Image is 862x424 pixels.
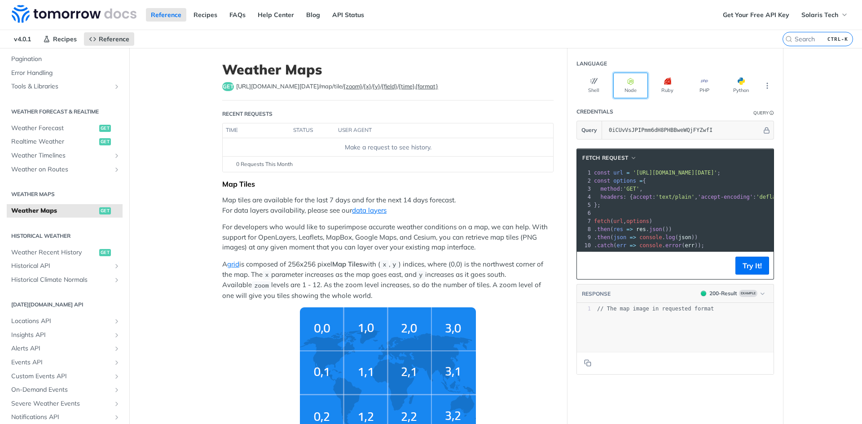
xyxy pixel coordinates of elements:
[11,331,111,340] span: Insights API
[11,151,111,160] span: Weather Timelines
[7,315,123,328] a: Locations APIShow subpages for Locations API
[665,234,675,240] span: log
[7,397,123,411] a: Severe Weather EventsShow subpages for Severe Weather Events
[626,170,629,176] span: =
[301,8,325,22] a: Blog
[113,345,120,352] button: Show subpages for Alerts API
[392,262,396,268] span: y
[613,170,623,176] span: url
[227,260,239,268] a: grid
[332,260,362,268] strong: Map Tiles
[254,282,268,289] span: zoom
[7,301,123,309] h2: [DATE][DOMAIN_NAME] API
[113,386,120,393] button: Show subpages for On-Demand Events
[594,242,704,249] span: . ( . ( ));
[785,35,792,43] svg: Search
[604,121,762,139] input: apikey
[11,317,111,326] span: Locations API
[11,385,111,394] span: On-Demand Events
[7,52,123,66] a: Pagination
[613,178,636,184] span: options
[222,61,554,78] h1: Weather Maps
[594,186,643,192] span: : ,
[581,289,611,298] button: RESPONSE
[577,217,592,225] div: 7
[801,11,838,19] span: Solaris Tech
[53,35,77,43] span: Recipes
[113,414,120,421] button: Show subpages for Notifications API
[594,170,610,176] span: const
[577,225,592,233] div: 8
[7,342,123,355] a: Alerts APIShow subpages for Alerts API
[576,60,607,68] div: Language
[636,226,646,232] span: res
[577,241,592,249] div: 10
[756,194,818,200] span: 'deflate, gzip, br'
[665,242,682,249] span: error
[581,259,594,272] button: Copy to clipboard
[600,186,620,192] span: method
[373,83,380,90] label: {y}
[11,413,111,422] span: Notifications API
[7,356,123,369] a: Events APIShow subpages for Events API
[222,222,554,253] p: For developers who would like to superimpose accurate weather conditions on a map, we can help. W...
[649,226,662,232] span: json
[709,289,737,297] div: 200 - Result
[327,8,369,22] a: API Status
[99,138,111,145] span: get
[113,332,120,339] button: Show subpages for Insights API
[7,328,123,342] a: Insights APIShow subpages for Insights API
[577,177,592,185] div: 2
[11,275,111,284] span: Historical Climate Normals
[594,194,821,200] span: : { : , : }
[577,185,592,193] div: 3
[577,201,592,209] div: 5
[626,226,633,232] span: =>
[236,82,438,91] span: https://api.tomorrow.io/v4/map/tile/{zoom}/{x}/{y}/{field}/{time}.{format}
[11,69,120,78] span: Error Handling
[763,82,771,90] svg: More ellipsis
[335,123,535,138] th: user agent
[639,178,642,184] span: =
[11,165,111,174] span: Weather on Routes
[698,194,753,200] span: 'accept-encoding'
[113,262,120,270] button: Show subpages for Historical API
[189,8,222,22] a: Recipes
[113,166,120,173] button: Show subpages for Weather on Routes
[626,218,649,224] span: options
[594,226,672,232] span: . ( . ())
[38,32,82,46] a: Recipes
[265,272,268,279] span: x
[9,32,36,46] span: v4.0.1
[577,193,592,201] div: 4
[594,218,652,224] span: ( , )
[11,372,111,381] span: Custom Events API
[352,206,387,214] a: data layers
[770,111,774,115] i: Information
[236,160,293,168] span: 0 Requests This Month
[7,66,123,80] a: Error Handling
[223,123,290,138] th: time
[146,8,186,22] a: Reference
[7,80,123,93] a: Tools & LibrariesShow subpages for Tools & Libraries
[630,242,636,249] span: =>
[99,207,111,214] span: get
[594,202,601,208] span: };
[7,163,123,176] a: Weather on RoutesShow subpages for Weather on Routes
[7,108,123,116] h2: Weather Forecast & realtime
[577,121,602,139] button: Query
[11,82,111,91] span: Tools & Libraries
[761,79,774,92] button: More Languages
[11,124,97,133] span: Weather Forecast
[399,83,414,90] label: {time}
[11,137,97,146] span: Realtime Weather
[7,273,123,287] a: Historical Climate NormalsShow subpages for Historical Climate Normals
[735,257,769,275] button: Try It!
[84,32,134,46] a: Reference
[579,153,640,162] button: fetch Request
[600,194,623,200] span: headers
[7,383,123,397] a: On-Demand EventsShow subpages for On-Demand Events
[613,73,648,98] button: Node
[226,143,550,152] div: Make a request to see history.
[597,242,613,249] span: catch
